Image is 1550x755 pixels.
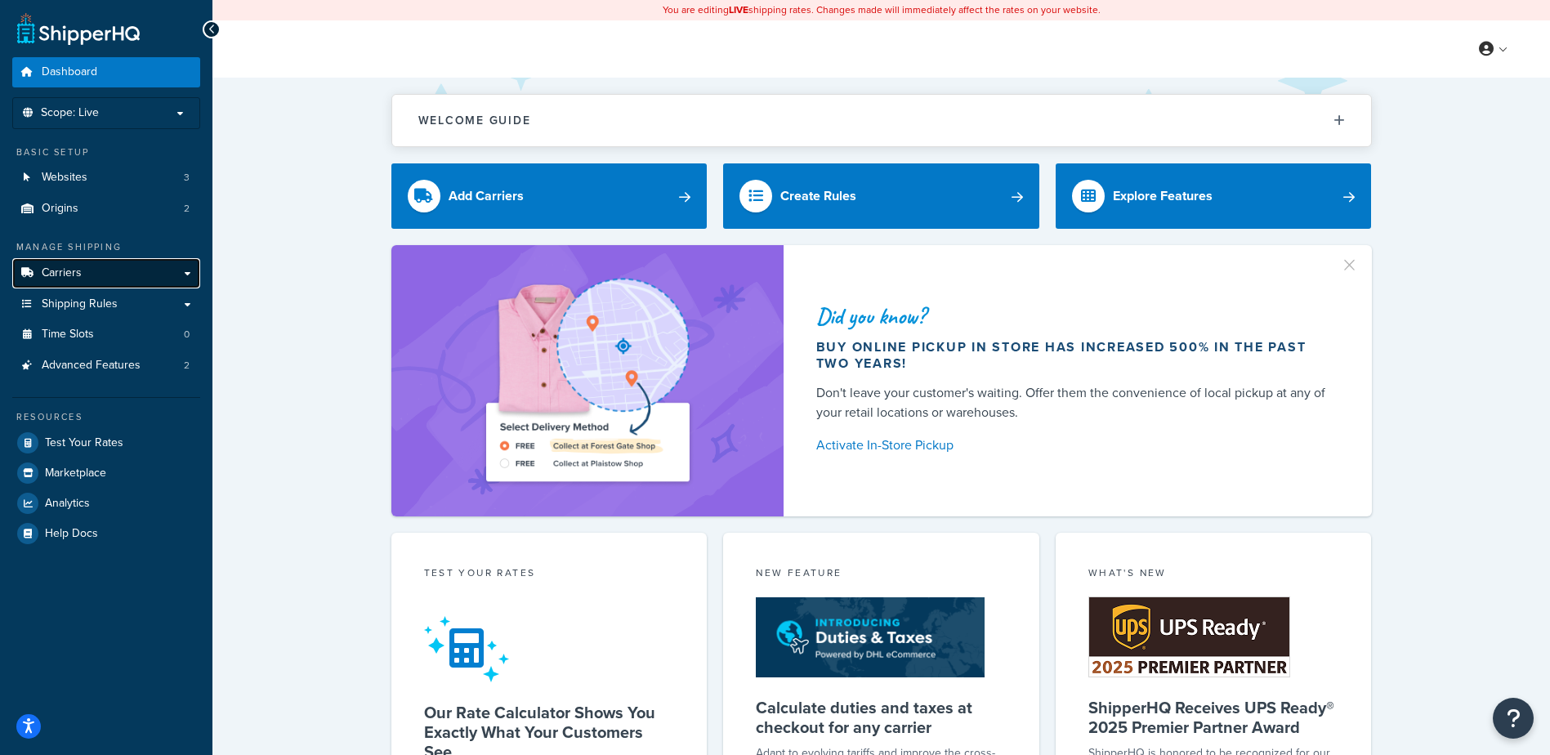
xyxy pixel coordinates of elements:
div: Manage Shipping [12,240,200,254]
h5: ShipperHQ Receives UPS Ready® 2025 Premier Partner Award [1088,698,1339,737]
div: Test your rates [424,565,675,584]
span: Test Your Rates [45,436,123,450]
span: Marketplace [45,467,106,480]
a: Create Rules [723,163,1039,229]
a: Websites3 [12,163,200,193]
span: 0 [184,328,190,342]
a: Shipping Rules [12,289,200,319]
span: Websites [42,171,87,185]
span: Carriers [42,266,82,280]
div: Basic Setup [12,145,200,159]
a: Add Carriers [391,163,708,229]
span: 3 [184,171,190,185]
li: Websites [12,163,200,193]
div: Resources [12,410,200,424]
a: Analytics [12,489,200,518]
div: New Feature [756,565,1007,584]
span: Origins [42,202,78,216]
li: Advanced Features [12,351,200,381]
span: Advanced Features [42,359,141,373]
b: LIVE [729,2,748,17]
a: Activate In-Store Pickup [816,434,1333,457]
a: Time Slots0 [12,319,200,350]
a: Dashboard [12,57,200,87]
span: Analytics [45,497,90,511]
span: Help Docs [45,527,98,541]
span: Scope: Live [41,106,99,120]
div: What's New [1088,565,1339,584]
div: Add Carriers [449,185,524,208]
a: Test Your Rates [12,428,200,458]
span: Time Slots [42,328,94,342]
h2: Welcome Guide [418,114,531,127]
span: 2 [184,202,190,216]
a: Help Docs [12,519,200,548]
div: Buy online pickup in store has increased 500% in the past two years! [816,339,1333,372]
span: Dashboard [42,65,97,79]
a: Carriers [12,258,200,288]
span: 2 [184,359,190,373]
div: Explore Features [1113,185,1213,208]
a: Marketplace [12,458,200,488]
h5: Calculate duties and taxes at checkout for any carrier [756,698,1007,737]
div: Don't leave your customer's waiting. Offer them the convenience of local pickup at any of your re... [816,383,1333,422]
button: Open Resource Center [1493,698,1534,739]
a: Origins2 [12,194,200,224]
div: Create Rules [780,185,856,208]
div: Did you know? [816,305,1333,328]
a: Explore Features [1056,163,1372,229]
button: Welcome Guide [392,95,1371,146]
li: Origins [12,194,200,224]
span: Shipping Rules [42,297,118,311]
img: ad-shirt-map-b0359fc47e01cab431d101c4b569394f6a03f54285957d908178d52f29eb9668.png [440,270,735,492]
a: Advanced Features2 [12,351,200,381]
li: Time Slots [12,319,200,350]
